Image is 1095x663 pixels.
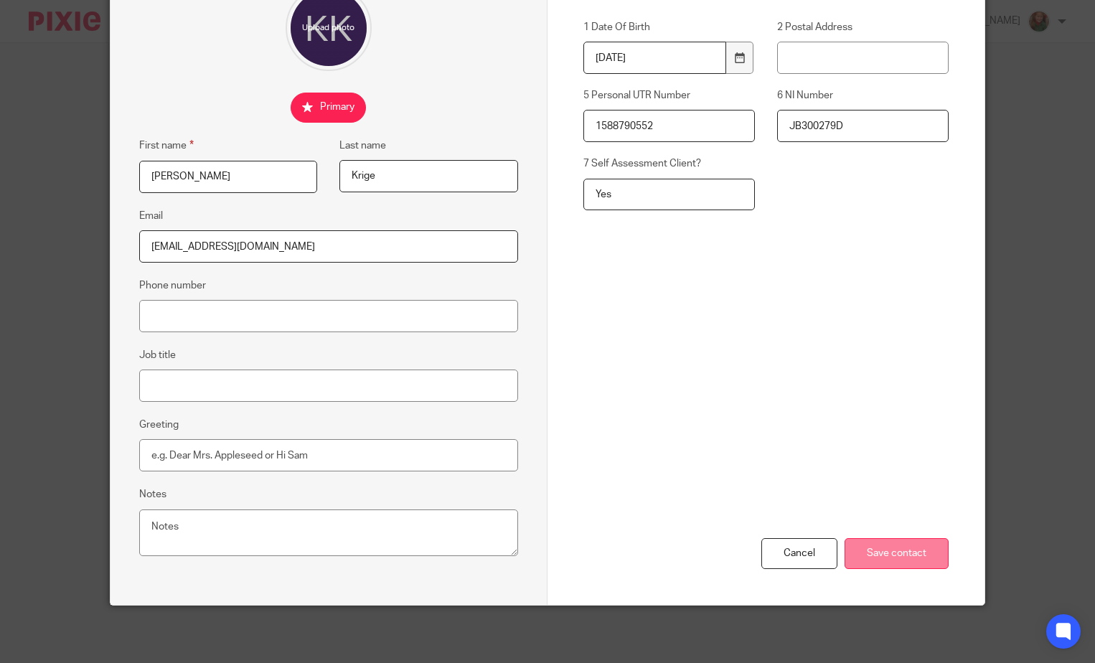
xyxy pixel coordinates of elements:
label: Email [139,209,163,223]
input: Save contact [845,538,949,569]
label: Last name [339,138,386,153]
label: 2 Postal Address [777,20,949,34]
label: Notes [139,487,166,502]
label: Phone number [139,278,206,293]
label: 5 Personal UTR Number [583,88,755,103]
input: Use the arrow keys to pick a date [583,42,726,74]
label: Greeting [139,418,179,432]
label: 6 NI Number [777,88,949,103]
label: Job title [139,348,176,362]
label: 1 Date Of Birth [583,20,755,34]
label: First name [139,137,194,154]
div: Cancel [761,538,837,569]
input: e.g. Dear Mrs. Appleseed or Hi Sam [139,439,518,471]
label: 7 Self Assessment Client? [583,156,755,171]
